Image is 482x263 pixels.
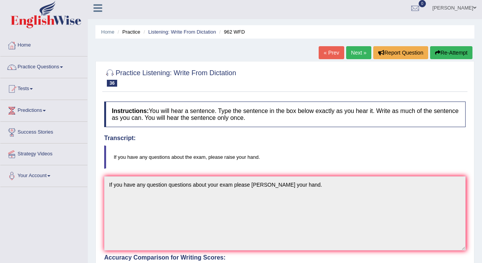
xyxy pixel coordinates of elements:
[0,35,87,54] a: Home
[104,68,236,87] h2: Practice Listening: Write From Dictation
[373,46,428,59] button: Report Question
[112,108,149,114] b: Instructions:
[319,46,344,59] a: « Prev
[0,100,87,119] a: Predictions
[0,165,87,184] a: Your Account
[107,80,117,87] span: 36
[104,102,466,127] h4: You will hear a sentence. Type the sentence in the box below exactly as you hear it. Write as muc...
[116,28,140,35] li: Practice
[104,135,466,142] h4: Transcript:
[0,78,87,97] a: Tests
[0,122,87,141] a: Success Stories
[101,29,114,35] a: Home
[430,46,472,59] button: Re-Attempt
[104,145,466,169] blockquote: If you have any questions about the exam, please raise your hand.
[346,46,371,59] a: Next »
[0,144,87,163] a: Strategy Videos
[218,28,245,35] li: 962 WFD
[148,29,216,35] a: Listening: Write From Dictation
[0,56,87,76] a: Practice Questions
[104,254,466,261] h4: Accuracy Comparison for Writing Scores:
